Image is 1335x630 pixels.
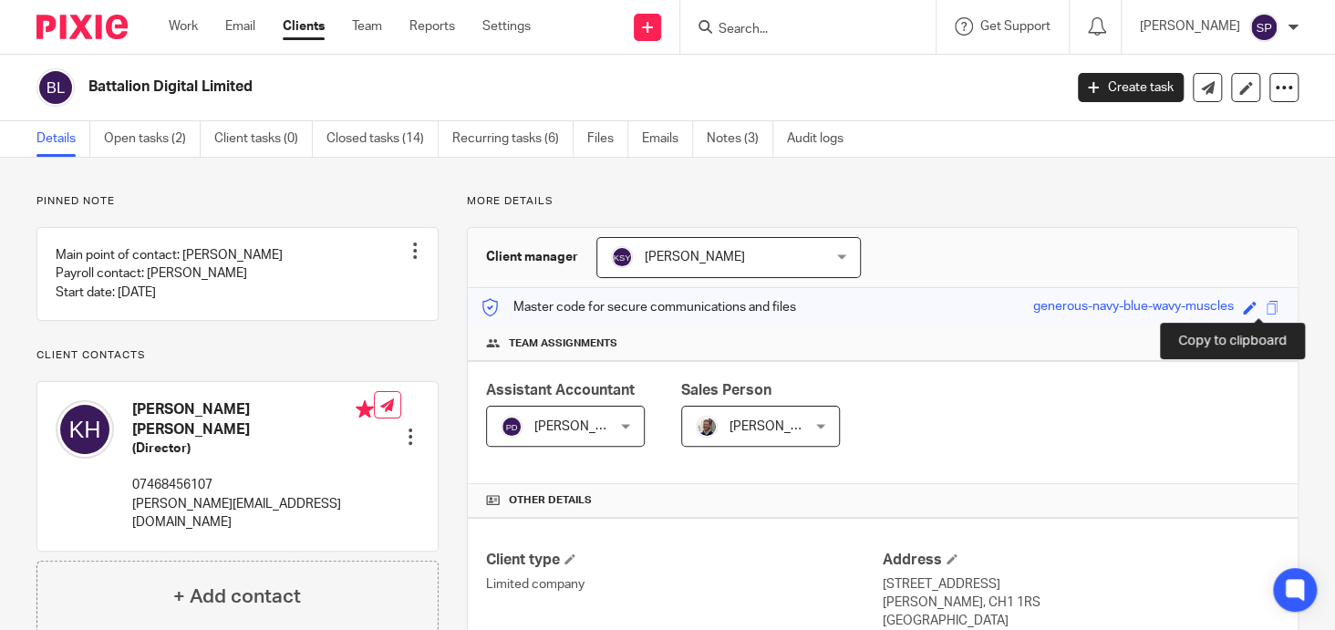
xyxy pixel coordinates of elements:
a: Work [169,17,198,36]
p: [PERSON_NAME][EMAIL_ADDRESS][DOMAIN_NAME] [132,495,374,532]
a: Notes (3) [707,121,773,157]
img: Matt%20Circle.png [696,416,718,438]
p: Client contacts [36,348,439,363]
img: svg%3E [36,68,75,107]
h5: (Director) [132,439,374,458]
img: svg%3E [1249,13,1278,42]
span: Team assignments [509,336,617,351]
h4: [PERSON_NAME] [PERSON_NAME] [132,400,374,439]
a: Email [225,17,255,36]
a: Details [36,121,90,157]
h2: Battalion Digital Limited [88,77,858,97]
span: [PERSON_NAME] [645,251,745,263]
input: Search [717,22,881,38]
p: Pinned note [36,194,439,209]
span: [PERSON_NAME] [534,420,635,433]
h3: Client manager [486,248,578,266]
a: Client tasks (0) [214,121,313,157]
p: More details [467,194,1299,209]
span: Sales Person [681,383,771,398]
h4: Address [883,551,1279,570]
h4: + Add contact [173,583,301,611]
a: Clients [283,17,325,36]
a: Settings [482,17,531,36]
p: [GEOGRAPHIC_DATA] [883,612,1279,630]
a: Open tasks (2) [104,121,201,157]
a: Emails [642,121,693,157]
p: [STREET_ADDRESS] [883,575,1279,594]
a: Closed tasks (14) [326,121,439,157]
img: Pixie [36,15,128,39]
a: Audit logs [787,121,857,157]
a: Reports [409,17,455,36]
a: Team [352,17,382,36]
span: Get Support [980,20,1050,33]
i: Primary [356,400,374,418]
div: generous-navy-blue-wavy-muscles [1033,297,1234,318]
h4: Client type [486,551,883,570]
span: Other details [509,493,592,508]
img: svg%3E [56,400,114,459]
a: Create task [1078,73,1184,102]
a: Recurring tasks (6) [452,121,574,157]
a: Files [587,121,628,157]
p: 07468456107 [132,476,374,494]
p: [PERSON_NAME], CH1 1RS [883,594,1279,612]
span: Assistant Accountant [486,383,635,398]
span: [PERSON_NAME] [730,420,830,433]
p: Master code for secure communications and files [481,298,796,316]
p: Limited company [486,575,883,594]
img: svg%3E [501,416,523,438]
img: svg%3E [611,246,633,268]
p: [PERSON_NAME] [1140,17,1240,36]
